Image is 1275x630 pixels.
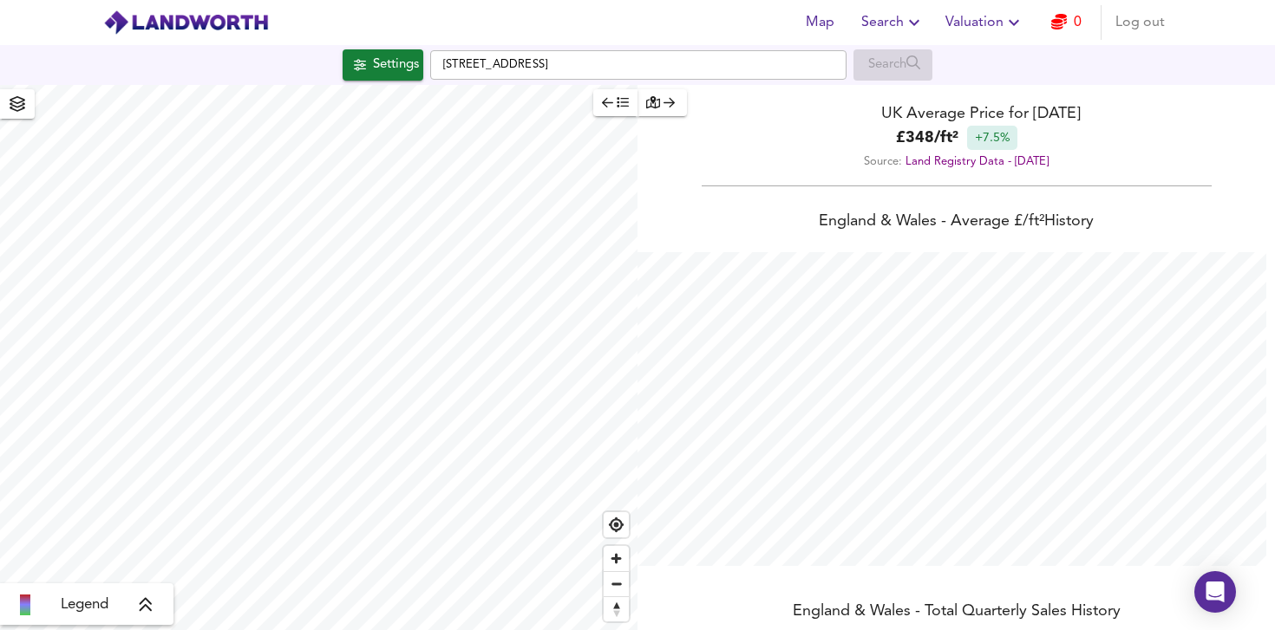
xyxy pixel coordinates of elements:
span: Legend [61,594,108,615]
button: Settings [343,49,423,81]
button: 0 [1038,5,1094,40]
span: Map [799,10,840,35]
button: Zoom in [604,546,629,571]
button: Map [792,5,847,40]
img: logo [103,10,269,36]
button: Find my location [604,512,629,537]
button: Search [854,5,932,40]
span: Valuation [945,10,1024,35]
button: Log out [1108,5,1172,40]
div: +7.5% [967,126,1017,150]
a: Land Registry Data - [DATE] [906,156,1049,167]
div: Enable a Source before running a Search [853,49,932,81]
input: Enter a location... [430,50,847,80]
div: England & Wales - Average £/ ft² History [637,211,1275,235]
button: Reset bearing to north [604,596,629,621]
div: Click to configure Search Settings [343,49,423,81]
div: Open Intercom Messenger [1194,571,1236,613]
span: Search [861,10,925,35]
button: Zoom out [604,571,629,596]
span: Log out [1115,10,1165,35]
div: Source: [637,150,1275,173]
button: Valuation [938,5,1031,40]
span: Zoom out [604,572,629,596]
div: England & Wales - Total Quarterly Sales History [637,601,1275,625]
div: Settings [373,54,419,76]
div: UK Average Price for [DATE] [637,102,1275,126]
a: 0 [1051,10,1082,35]
b: £ 348 / ft² [896,127,958,150]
